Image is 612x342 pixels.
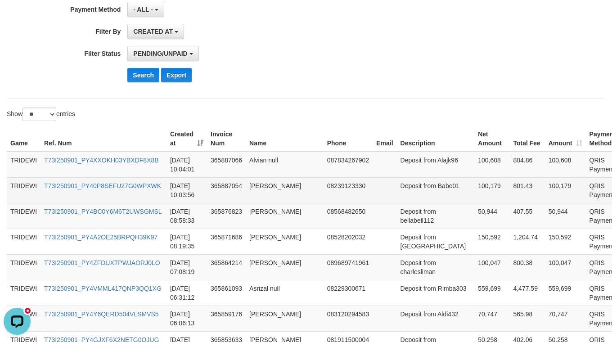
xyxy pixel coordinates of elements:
td: 800.38 [509,254,544,280]
td: 150,592 [545,229,586,254]
td: [PERSON_NAME] [246,203,324,229]
td: 407.55 [509,203,544,229]
td: Deposit from Babe01 [397,177,475,203]
td: [DATE] 10:03:56 [166,177,207,203]
a: T73I250901_PY4XXOKH03YBXDF8X8B [44,157,159,164]
th: Amount: activate to sort column ascending [545,126,586,152]
td: TRIDEWI [7,203,40,229]
span: - ALL - [133,6,153,13]
button: Export [161,68,192,82]
td: [DATE] 07:08:19 [166,254,207,280]
td: 365871686 [207,229,246,254]
button: PENDING/UNPAID [127,46,198,61]
td: Deposit from [GEOGRAPHIC_DATA] [397,229,475,254]
td: 70,747 [545,306,586,331]
td: 100,608 [474,152,509,178]
select: Showentries [22,108,56,121]
td: Asrizal null [246,280,324,306]
td: 08239123330 [324,177,373,203]
td: [DATE] 06:06:13 [166,306,207,331]
th: Net Amount [474,126,509,152]
a: T73I250901_PY4Y6QERD504VLSMVS5 [44,310,159,318]
td: 087834267902 [324,152,373,178]
button: - ALL - [127,2,164,17]
td: Deposit from bellabell112 [397,203,475,229]
td: TRIDEWI [7,152,40,178]
a: T73I250901_PY4BC0Y6M6T2UWSGMSL [44,208,162,215]
td: 50,944 [545,203,586,229]
td: 150,592 [474,229,509,254]
td: TRIDEWI [7,280,40,306]
td: 100,047 [474,254,509,280]
span: CREATED AT [133,28,173,35]
td: [PERSON_NAME] [246,229,324,254]
td: [PERSON_NAME] [246,306,324,331]
td: Deposit from charlesliman [397,254,475,280]
td: TRIDEWI [7,229,40,254]
div: new message indicator [23,2,32,11]
th: Created at: activate to sort column ascending [166,126,207,152]
td: 365876823 [207,203,246,229]
th: Invoice Num [207,126,246,152]
td: 100,608 [545,152,586,178]
td: 100,047 [545,254,586,280]
th: Game [7,126,40,152]
td: [DATE] 06:31:12 [166,280,207,306]
td: 50,944 [474,203,509,229]
td: 083120294583 [324,306,373,331]
th: Email [373,126,396,152]
a: T73I250901_PY4A2OE25BRPQH39K97 [44,234,157,241]
a: T73I250901_PY40P8SEFU27G0WPXWK [44,182,161,189]
td: 565.98 [509,306,544,331]
th: Phone [324,126,373,152]
label: Show entries [7,108,75,121]
td: 801.43 [509,177,544,203]
button: Search [127,68,159,82]
td: 365859176 [207,306,246,331]
td: TRIDEWI [7,177,40,203]
td: 70,747 [474,306,509,331]
th: Ref. Num [40,126,166,152]
th: Total Fee [509,126,544,152]
td: Alvian null [246,152,324,178]
button: Open LiveChat chat widget [4,4,31,31]
td: 559,699 [545,280,586,306]
td: 08568482650 [324,203,373,229]
td: [DATE] 08:19:35 [166,229,207,254]
a: T73I250901_PY4ZFDUXTPWJAORJ0LO [44,259,160,266]
button: CREATED AT [127,24,184,39]
td: [DATE] 08:58:33 [166,203,207,229]
td: 1,204.74 [509,229,544,254]
td: [PERSON_NAME] [246,254,324,280]
td: 365864214 [207,254,246,280]
td: 365887054 [207,177,246,203]
td: 08528202032 [324,229,373,254]
td: 100,179 [474,177,509,203]
th: Name [246,126,324,152]
td: Deposit from Alajk96 [397,152,475,178]
td: TRIDEWI [7,254,40,280]
td: 559,699 [474,280,509,306]
td: 804.86 [509,152,544,178]
span: PENDING/UNPAID [133,50,187,57]
th: Description [397,126,475,152]
td: 100,179 [545,177,586,203]
td: [PERSON_NAME] [246,177,324,203]
td: 4,477.59 [509,280,544,306]
td: 08229300671 [324,280,373,306]
td: 365887066 [207,152,246,178]
td: [DATE] 10:04:01 [166,152,207,178]
a: T73I250901_PY4VMML417QNP3QQ1XG [44,285,162,292]
td: Deposit from Rimba303 [397,280,475,306]
td: Deposit from Aldi432 [397,306,475,331]
td: 089689741961 [324,254,373,280]
td: 365861093 [207,280,246,306]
